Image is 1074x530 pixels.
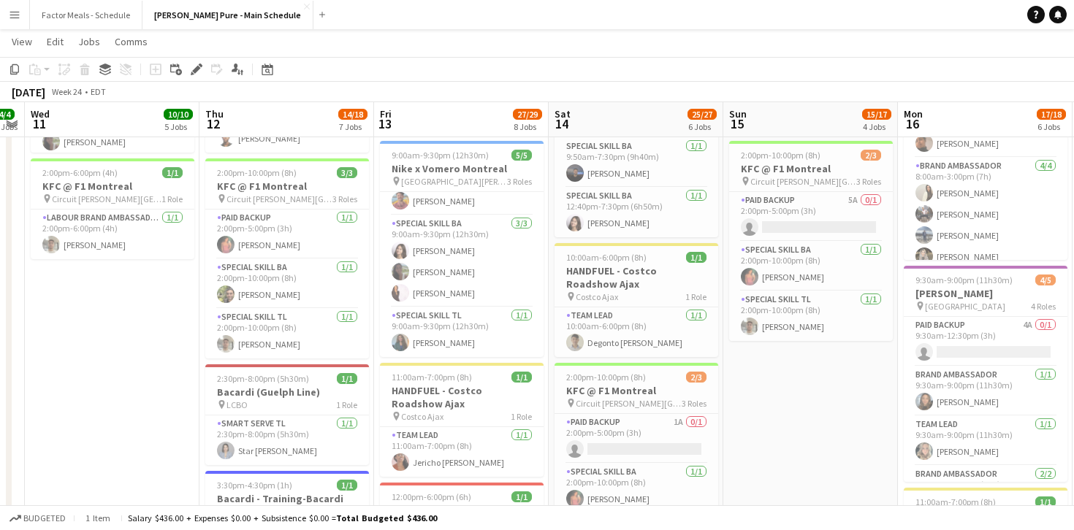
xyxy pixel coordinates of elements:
[856,176,881,187] span: 3 Roles
[226,399,248,410] span: LCBO
[685,291,707,302] span: 1 Role
[203,115,224,132] span: 12
[339,121,367,132] div: 7 Jobs
[205,415,369,465] app-card-role: Smart Serve TL1/12:30pm-8:00pm (5h30m)Star [PERSON_NAME]
[23,513,66,523] span: Budgeted
[380,384,544,410] h3: HANDFUEL - Costco Roadshow Ajax
[729,107,747,120] span: Sun
[205,259,369,309] app-card-role: Special Skill BA1/12:00pm-10:00pm (8h)[PERSON_NAME]
[511,372,532,383] span: 1/1
[41,32,69,51] a: Edit
[904,317,1067,366] app-card-role: Paid Backup4A0/19:30am-12:30pm (3h)
[904,44,1067,260] app-job-card: 8:00am-3:00pm (7h)6/6Nike x Just Do It Day [GEOGRAPHIC_DATA] Evergreen Brickworks3 RolesPaid Back...
[576,291,618,302] span: Costco Ajax
[729,192,893,242] app-card-role: Paid Backup5A0/12:00pm-5:00pm (3h)
[686,252,707,263] span: 1/1
[205,492,369,518] h3: Bacardi - Training-Bacardi Rums - 11am-12pm
[555,243,718,357] app-job-card: 10:00am-6:00pm (8h)1/1HANDFUEL - Costco Roadshow Ajax Costco Ajax1 RoleTeam Lead1/110:00am-6:00pm...
[904,266,1067,482] app-job-card: 9:30am-9:00pm (11h30m)4/5[PERSON_NAME] [GEOGRAPHIC_DATA]4 RolesPaid Backup4A0/19:30am-12:30pm (3h...
[30,1,142,29] button: Factor Meals - Schedule
[91,86,106,97] div: EDT
[380,141,544,357] app-job-card: 9:00am-9:30pm (12h30m)5/5Nike x Vomero Montreal [GEOGRAPHIC_DATA][PERSON_NAME]3 RolesPaid Backup1...
[688,121,716,132] div: 6 Jobs
[915,274,1013,285] span: 9:30am-9:00pm (11h30m)
[337,373,357,384] span: 1/1
[380,107,392,120] span: Fri
[7,510,68,526] button: Budgeted
[109,32,153,51] a: Comms
[205,158,369,358] app-job-card: 2:00pm-10:00pm (8h)3/3KFC @ F1 Montreal Circuit [PERSON_NAME][GEOGRAPHIC_DATA] Lots Near F13 Role...
[115,35,148,48] span: Comms
[142,1,313,29] button: [PERSON_NAME] Pure - Main Schedule
[511,150,532,161] span: 5/5
[72,32,106,51] a: Jobs
[164,109,193,120] span: 10/10
[555,138,718,188] app-card-role: Special Skill BA1/19:50am-7:30pm (9h40m)[PERSON_NAME]
[336,512,437,523] span: Total Budgeted $436.00
[217,167,297,178] span: 2:00pm-10:00pm (8h)
[861,150,881,161] span: 2/3
[863,121,891,132] div: 4 Jobs
[392,150,489,161] span: 9:00am-9:30pm (12h30m)
[337,167,357,178] span: 3/3
[1037,109,1066,120] span: 17/18
[80,512,115,523] span: 1 item
[31,158,194,259] app-job-card: 2:00pm-6:00pm (4h)1/1KFC @ F1 Montreal Circuit [PERSON_NAME][GEOGRAPHIC_DATA] Lots Near F11 RoleL...
[336,399,357,410] span: 1 Role
[205,180,369,193] h3: KFC @ F1 Montreal
[205,107,224,120] span: Thu
[686,372,707,383] span: 2/3
[217,480,292,491] span: 3:30pm-4:30pm (1h)
[380,162,544,175] h3: Nike x Vomero Montreal
[205,210,369,259] app-card-role: Paid Backup1/12:00pm-5:00pm (3h)[PERSON_NAME]
[511,491,532,502] span: 1/1
[576,398,682,409] span: Circuit [PERSON_NAME][GEOGRAPHIC_DATA] Lots Near F1
[925,301,1005,312] span: [GEOGRAPHIC_DATA]
[514,121,541,132] div: 8 Jobs
[555,264,718,291] h3: HANDFUEL - Costco Roadshow Ajax
[48,86,85,97] span: Week 24
[750,176,856,187] span: Circuit [PERSON_NAME][GEOGRAPHIC_DATA] Lots Near F1
[164,121,192,132] div: 5 Jobs
[205,364,369,465] app-job-card: 2:30pm-8:00pm (5h30m)1/1Bacardi (Guelph Line) LCBO1 RoleSmart Serve TL1/12:30pm-8:00pm (5h30m)Sta...
[511,411,532,422] span: 1 Role
[401,176,507,187] span: [GEOGRAPHIC_DATA][PERSON_NAME]
[1035,496,1056,507] span: 1/1
[205,385,369,399] h3: Bacardi (Guelph Line)
[1037,121,1065,132] div: 6 Jobs
[688,109,717,120] span: 25/27
[28,115,50,132] span: 11
[12,85,45,99] div: [DATE]
[682,398,707,409] span: 3 Roles
[52,193,161,204] span: Circuit [PERSON_NAME][GEOGRAPHIC_DATA] Lots Near F1
[555,307,718,357] app-card-role: Team Lead1/110:00am-6:00pm (8h)Degonto [PERSON_NAME]
[904,287,1067,300] h3: [PERSON_NAME]
[380,307,544,357] app-card-role: Special Skill TL1/19:00am-9:30pm (12h30m)[PERSON_NAME]
[729,162,893,175] h3: KFC @ F1 Montreal
[862,109,891,120] span: 15/17
[392,372,472,383] span: 11:00am-7:00pm (8h)
[205,309,369,358] app-card-role: Special Skill TL1/12:00pm-10:00pm (8h)[PERSON_NAME]
[380,363,544,477] div: 11:00am-7:00pm (8h)1/1HANDFUEL - Costco Roadshow Ajax Costco Ajax1 RoleTeam Lead1/111:00am-7:00pm...
[741,150,820,161] span: 2:00pm-10:00pm (8h)
[555,384,718,397] h3: KFC @ F1 Montreal
[128,512,437,523] div: Salary $436.00 + Expenses $0.00 + Subsistence $0.00 =
[915,496,996,507] span: 11:00am-7:00pm (8h)
[555,188,718,237] app-card-role: Special Skill BA1/112:40pm-7:30pm (6h50m)[PERSON_NAME]
[12,35,32,48] span: View
[161,193,183,204] span: 1 Role
[380,215,544,307] app-card-role: Special Skill BA3/39:00am-9:30pm (12h30m)[PERSON_NAME][PERSON_NAME][PERSON_NAME]
[566,252,647,263] span: 10:00am-6:00pm (8h)
[513,109,542,120] span: 27/29
[904,158,1067,271] app-card-role: Brand Ambassador4/48:00am-3:00pm (7h)[PERSON_NAME][PERSON_NAME][PERSON_NAME][PERSON_NAME]
[566,372,646,383] span: 2:00pm-10:00pm (8h)
[380,504,544,530] h3: Gatorade Delivery [GEOGRAPHIC_DATA]
[226,193,332,204] span: Circuit [PERSON_NAME][GEOGRAPHIC_DATA] Lots Near F1
[729,141,893,341] app-job-card: 2:00pm-10:00pm (8h)2/3KFC @ F1 Montreal Circuit [PERSON_NAME][GEOGRAPHIC_DATA] Lots Near F13 Role...
[162,167,183,178] span: 1/1
[31,210,194,259] app-card-role: Labour Brand Ambassadors1/12:00pm-6:00pm (4h)[PERSON_NAME]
